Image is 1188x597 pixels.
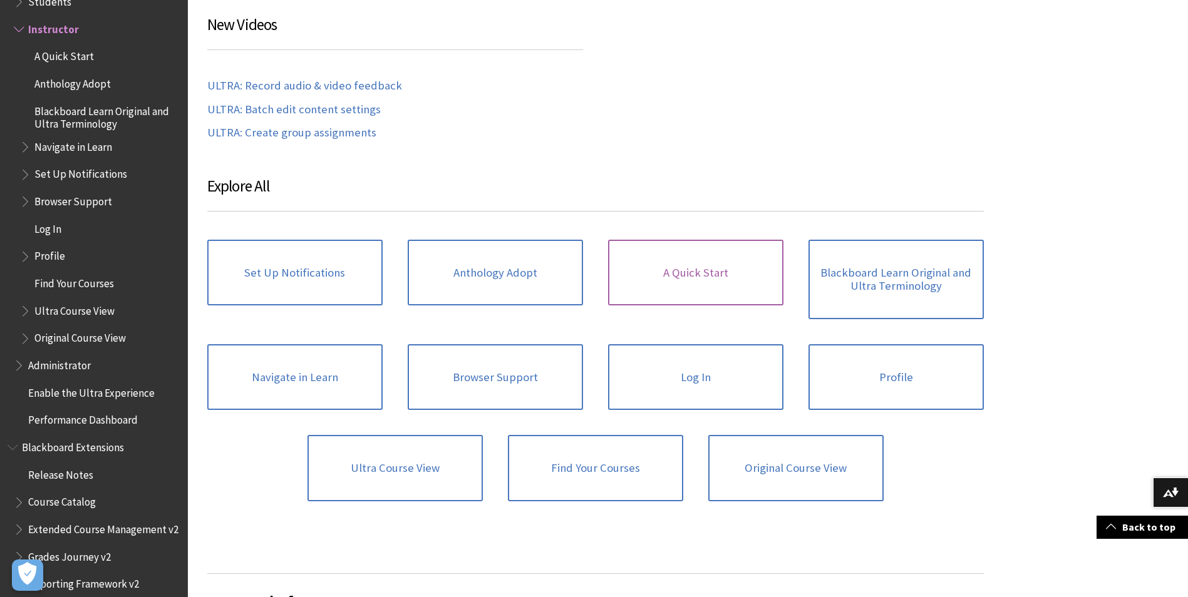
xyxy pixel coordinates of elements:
[1097,516,1188,539] a: Back to top
[808,240,984,319] a: Blackboard Learn Original and Ultra Terminology
[207,13,583,50] h3: New Videos
[608,344,783,411] a: Log In
[34,101,179,130] span: Blackboard Learn Original and Ultra Terminology
[207,79,402,93] a: ULTRA: Record audio & video feedback
[608,240,783,306] a: A Quick Start
[28,574,139,591] span: Reporting Framework v2
[28,19,79,36] span: Instructor
[28,382,155,399] span: Enable the Ultra Experience
[34,191,112,208] span: Browser Support
[508,435,683,501] a: Find Your Courses
[34,273,114,290] span: Find Your Courses
[34,46,94,63] span: A Quick Start
[408,344,583,411] a: Browser Support
[34,246,65,263] span: Profile
[708,435,884,501] a: Original Course View
[207,103,381,117] a: ULTRA: Batch edit content settings
[408,240,583,306] a: Anthology Adopt
[207,175,984,212] h3: Explore All
[28,464,93,481] span: Release Notes
[28,492,96,509] span: Course Catalog
[12,559,43,591] button: Open Preferences
[34,300,115,317] span: Ultra Course View
[34,164,127,181] span: Set Up Notifications
[28,546,111,563] span: Grades Journey v2
[28,519,178,536] span: Extended Course Management v2
[207,240,383,306] a: Set Up Notifications
[34,328,126,345] span: Original Course View
[28,410,138,427] span: Performance Dashboard
[22,437,124,454] span: Blackboard Extensions
[34,218,61,235] span: Log In
[34,73,111,90] span: Anthology Adopt
[28,355,91,372] span: Administrator
[34,136,112,153] span: Navigate in Learn
[207,126,376,140] a: ULTRA: Create group assignments
[207,344,383,411] a: Navigate in Learn
[307,435,483,501] a: Ultra Course View
[808,344,984,411] a: Profile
